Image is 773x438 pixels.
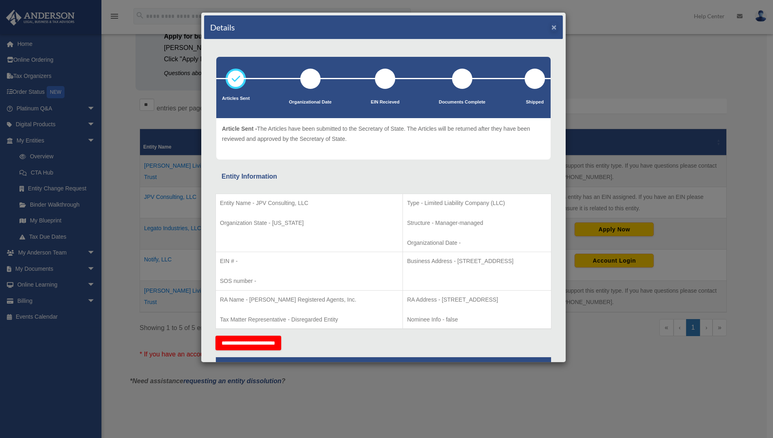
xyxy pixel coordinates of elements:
p: Type - Limited Liability Company (LLC) [407,198,547,208]
div: Entity Information [222,171,545,182]
p: Entity Name - JPV Consulting, LLC [220,198,398,208]
p: Organization State - [US_STATE] [220,218,398,228]
p: Organizational Date - [407,238,547,248]
p: RA Name - [PERSON_NAME] Registered Agents, Inc. [220,295,398,305]
button: × [551,23,557,31]
span: Article Sent - [222,125,257,132]
p: Business Address - [STREET_ADDRESS] [407,256,547,266]
p: Tax Matter Representative - Disregarded Entity [220,315,398,325]
p: EIN Recieved [371,98,400,106]
th: Tax Information [216,357,551,377]
p: RA Address - [STREET_ADDRESS] [407,295,547,305]
p: SOS number - [220,276,398,286]
p: Organizational Date [289,98,332,106]
h4: Details [210,22,235,33]
p: Documents Complete [439,98,485,106]
p: Articles Sent [222,95,250,103]
p: EIN # - [220,256,398,266]
p: The Articles have been submitted to the Secretary of State. The Articles will be returned after t... [222,124,545,144]
p: Structure - Manager-managed [407,218,547,228]
p: Nominee Info - false [407,315,547,325]
p: Shipped [525,98,545,106]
